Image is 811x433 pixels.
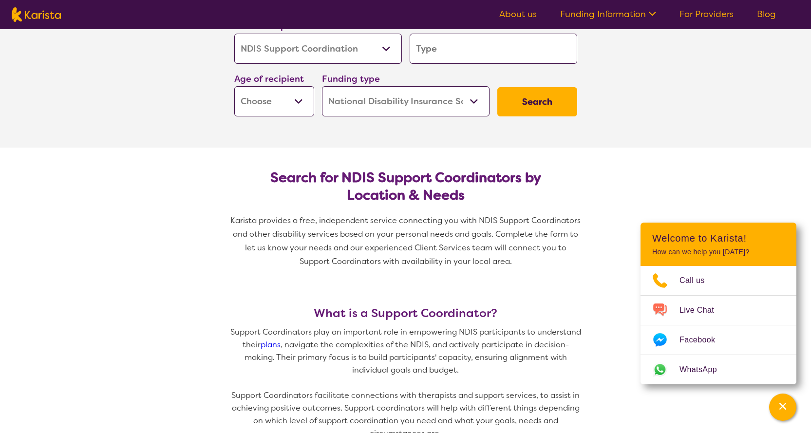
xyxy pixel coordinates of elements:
[230,306,581,320] h3: What is a Support Coordinator?
[230,215,583,266] span: Karista provides a free, independent service connecting you with NDIS Support Coordinators and ot...
[261,339,281,350] a: plans
[242,169,569,204] h2: Search for NDIS Support Coordinators by Location & Needs
[679,8,734,20] a: For Providers
[641,266,796,384] ul: Choose channel
[12,7,61,22] img: Karista logo
[560,8,656,20] a: Funding Information
[641,223,796,384] div: Channel Menu
[641,355,796,384] a: Web link opens in a new tab.
[679,333,727,347] span: Facebook
[652,232,785,244] h2: Welcome to Karista!
[679,273,717,288] span: Call us
[322,73,380,85] label: Funding type
[757,8,776,20] a: Blog
[769,394,796,421] button: Channel Menu
[499,8,537,20] a: About us
[679,362,729,377] span: WhatsApp
[234,73,304,85] label: Age of recipient
[679,303,726,318] span: Live Chat
[230,326,581,377] p: Support Coordinators play an important role in empowering NDIS participants to understand their ,...
[497,87,577,116] button: Search
[652,248,785,256] p: How can we help you [DATE]?
[410,34,577,64] input: Type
